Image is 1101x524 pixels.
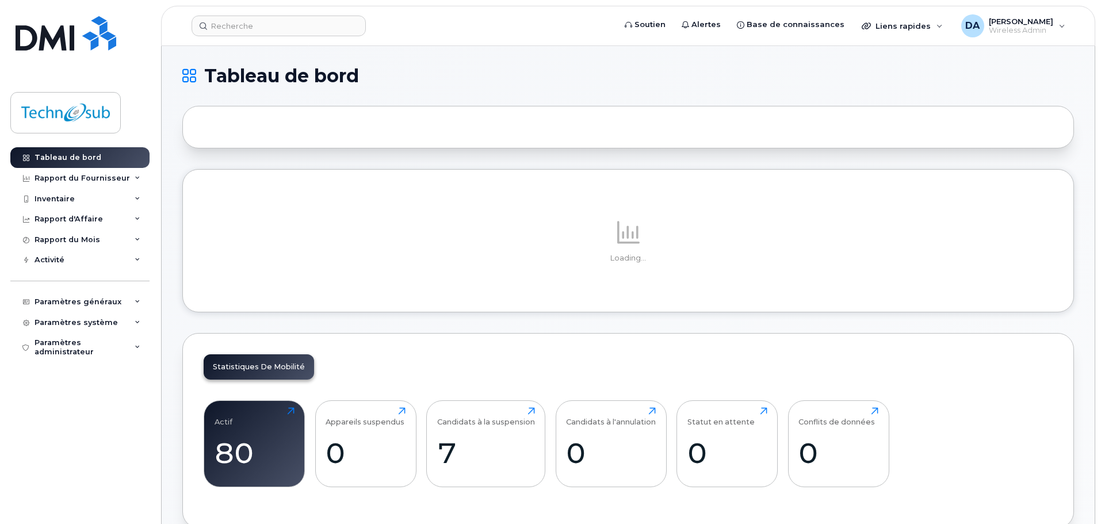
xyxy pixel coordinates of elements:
div: Conflits de données [798,407,875,426]
a: Candidats à l'annulation0 [566,407,656,481]
a: Conflits de données0 [798,407,878,481]
a: Actif80 [215,407,295,481]
p: Loading... [204,253,1053,263]
a: Candidats à la suspension7 [437,407,535,481]
span: Tableau de bord [204,67,359,85]
div: 0 [326,436,406,470]
div: Candidats à la suspension [437,407,535,426]
div: Candidats à l'annulation [566,407,656,426]
div: Statut en attente [687,407,755,426]
div: 7 [437,436,535,470]
a: Appareils suspendus0 [326,407,406,481]
a: Statut en attente0 [687,407,767,481]
div: Actif [215,407,232,426]
div: 0 [798,436,878,470]
div: 0 [687,436,767,470]
div: Appareils suspendus [326,407,404,426]
div: 80 [215,436,295,470]
div: 0 [566,436,656,470]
